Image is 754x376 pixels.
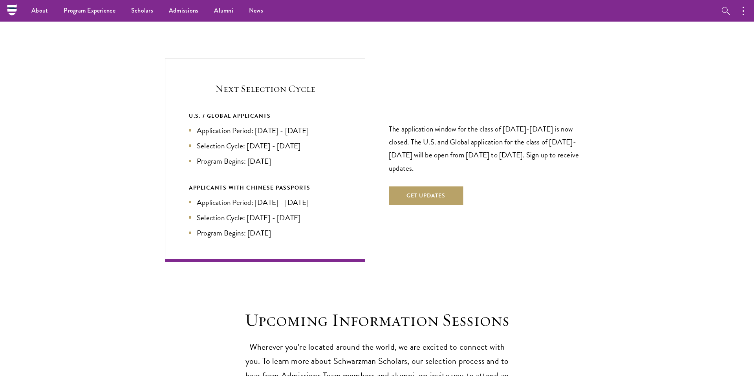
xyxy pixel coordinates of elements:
li: Selection Cycle: [DATE] - [DATE] [189,140,341,151]
h5: Next Selection Cycle [189,82,341,95]
li: Application Period: [DATE] - [DATE] [189,125,341,136]
button: Get Updates [389,186,463,205]
div: U.S. / GLOBAL APPLICANTS [189,111,341,121]
li: Program Begins: [DATE] [189,227,341,239]
li: Program Begins: [DATE] [189,155,341,167]
li: Application Period: [DATE] - [DATE] [189,197,341,208]
div: APPLICANTS WITH CHINESE PASSPORTS [189,183,341,193]
li: Selection Cycle: [DATE] - [DATE] [189,212,341,223]
h2: Upcoming Information Sessions [242,309,512,331]
p: The application window for the class of [DATE]-[DATE] is now closed. The U.S. and Global applicat... [389,122,589,174]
